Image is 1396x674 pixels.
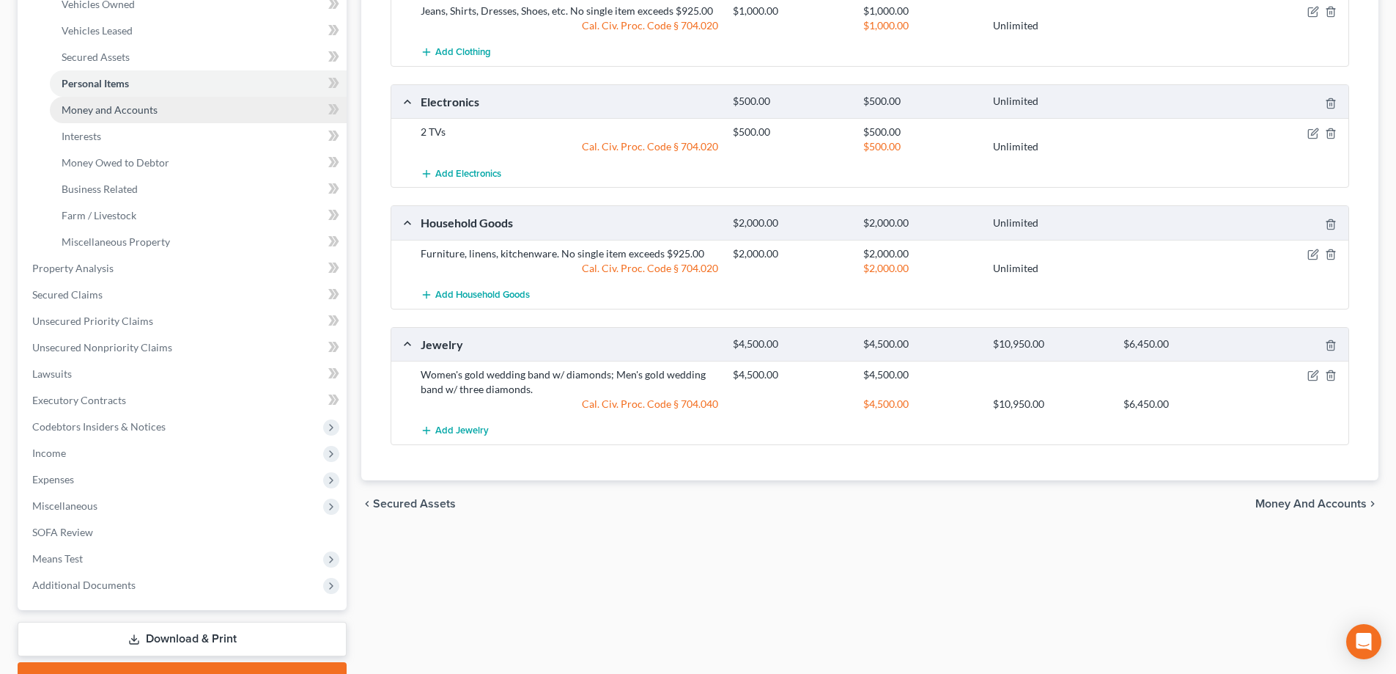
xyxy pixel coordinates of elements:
span: Unsecured Nonpriority Claims [32,341,172,354]
a: Executory Contracts [21,387,347,414]
a: Business Related [50,176,347,202]
span: Secured Assets [373,498,456,510]
div: $10,950.00 [986,337,1115,351]
a: Farm / Livestock [50,202,347,229]
span: Interests [62,130,101,142]
a: Vehicles Leased [50,18,347,44]
span: Add Clothing [435,47,491,59]
button: Add Electronics [421,160,501,187]
div: Cal. Civ. Proc. Code § 704.020 [413,139,725,154]
div: $500.00 [725,95,855,109]
div: Unlimited [986,18,1115,33]
a: Money Owed to Debtor [50,150,347,176]
span: Money and Accounts [1255,498,1367,510]
div: Unlimited [986,261,1115,276]
div: Cal. Civ. Proc. Code § 704.020 [413,261,725,276]
div: Unlimited [986,95,1115,109]
a: Download & Print [18,622,347,656]
div: $4,500.00 [856,397,986,411]
a: Unsecured Priority Claims [21,308,347,334]
button: Add Jewelry [421,417,489,444]
div: Women's gold wedding band w/ diamonds; Men's gold wedding band w/ three diamonds. [413,367,725,397]
span: Business Related [62,183,138,195]
a: Miscellaneous Property [50,229,347,255]
div: $4,500.00 [725,337,855,351]
div: Cal. Civ. Proc. Code § 704.040 [413,397,725,411]
span: Vehicles Leased [62,24,133,37]
span: Add Household Goods [435,289,530,301]
span: Unsecured Priority Claims [32,315,153,327]
a: SOFA Review [21,519,347,546]
span: Money Owed to Debtor [62,156,169,169]
div: $500.00 [856,139,986,154]
div: $500.00 [856,95,986,109]
button: chevron_left Secured Assets [361,498,456,510]
span: Additional Documents [32,579,136,591]
div: Electronics [413,94,725,109]
div: $1,000.00 [856,4,986,18]
div: $6,450.00 [1116,397,1246,411]
span: Expenses [32,473,74,486]
div: $1,000.00 [725,4,855,18]
div: $1,000.00 [856,18,986,33]
span: Add Jewelry [435,425,489,437]
span: Secured Assets [62,51,130,63]
div: Cal. Civ. Proc. Code § 704.020 [413,18,725,33]
button: Add Household Goods [421,282,530,309]
div: $4,500.00 [725,367,855,382]
div: $2,000.00 [856,216,986,230]
div: Unlimited [986,139,1115,154]
a: Property Analysis [21,255,347,282]
div: 2 TVs [413,125,725,139]
span: Property Analysis [32,262,114,274]
div: $500.00 [856,125,986,139]
div: Furniture, linens, kitchenware. No single item exceeds $925.00 [413,246,725,261]
span: Farm / Livestock [62,209,136,221]
div: Jeans, Shirts, Dresses, Shoes, etc. No single item exceeds $925.00 [413,4,725,18]
span: Lawsuits [32,367,72,380]
span: Secured Claims [32,288,103,301]
div: $6,450.00 [1116,337,1246,351]
span: Add Electronics [435,168,501,180]
div: $500.00 [725,125,855,139]
i: chevron_right [1367,498,1378,510]
div: $2,000.00 [856,261,986,276]
span: Codebtors Insiders & Notices [32,420,166,433]
span: SOFA Review [32,526,93,538]
a: Secured Assets [50,44,347,70]
div: $10,950.00 [986,397,1115,411]
span: Miscellaneous Property [62,235,170,248]
span: Means Test [32,552,83,565]
a: Personal Items [50,70,347,97]
span: Income [32,447,66,459]
div: Jewelry [413,337,725,352]
a: Money and Accounts [50,97,347,123]
div: Household Goods [413,215,725,230]
i: chevron_left [361,498,373,510]
div: Unlimited [986,216,1115,230]
div: $2,000.00 [725,246,855,261]
a: Lawsuits [21,361,347,387]
div: $4,500.00 [856,367,986,382]
a: Interests [50,123,347,150]
span: Money and Accounts [62,103,158,116]
div: $4,500.00 [856,337,986,351]
a: Unsecured Nonpriority Claims [21,334,347,361]
button: Money and Accounts chevron_right [1255,498,1378,510]
div: $2,000.00 [856,246,986,261]
div: $2,000.00 [725,216,855,230]
span: Personal Items [62,77,129,89]
div: Open Intercom Messenger [1346,624,1381,659]
button: Add Clothing [421,39,491,66]
span: Executory Contracts [32,394,126,406]
span: Miscellaneous [32,499,97,512]
a: Secured Claims [21,282,347,308]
